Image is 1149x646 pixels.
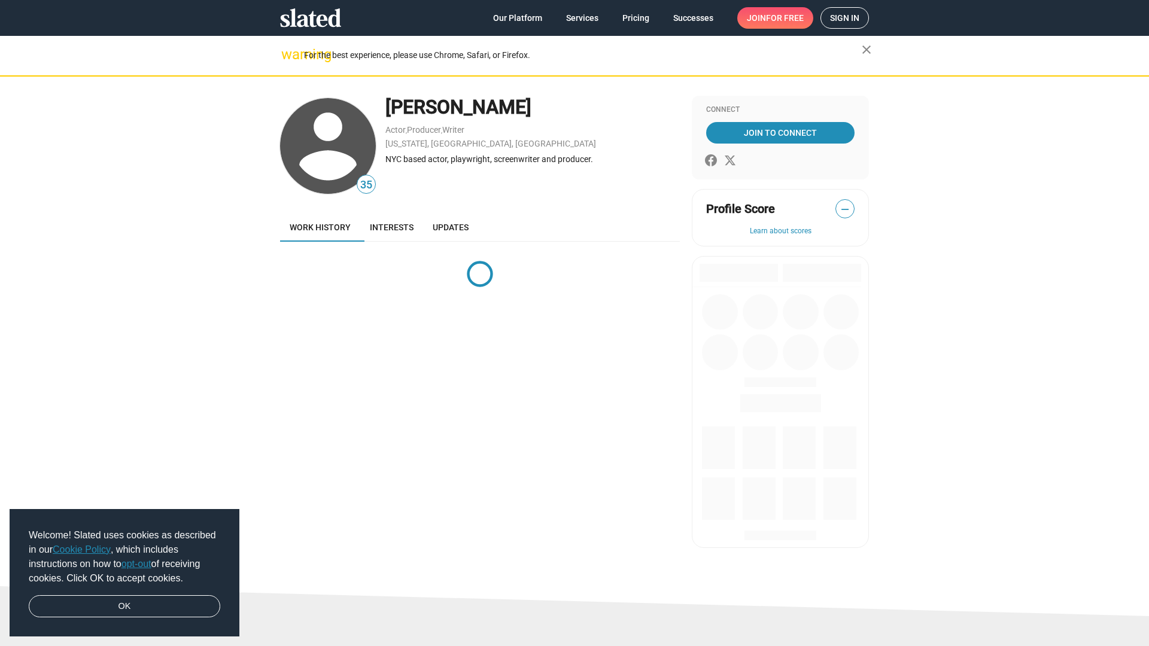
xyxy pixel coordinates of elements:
span: Updates [433,223,469,232]
a: Interests [360,213,423,242]
a: opt-out [121,559,151,569]
a: Joinfor free [737,7,813,29]
span: Join To Connect [709,122,852,144]
a: Producer [407,125,441,135]
a: Successes [664,7,723,29]
span: Profile Score [706,201,775,217]
span: — [836,202,854,217]
span: , [406,127,407,134]
span: Our Platform [493,7,542,29]
span: Interests [370,223,414,232]
a: Actor [385,125,406,135]
span: Pricing [622,7,649,29]
a: Join To Connect [706,122,855,144]
a: Our Platform [484,7,552,29]
div: Connect [706,105,855,115]
a: [US_STATE], [GEOGRAPHIC_DATA], [GEOGRAPHIC_DATA] [385,139,596,148]
span: for free [766,7,804,29]
div: [PERSON_NAME] [385,95,680,120]
div: NYC based actor, playwright, screenwriter and producer. [385,154,680,165]
a: Sign in [820,7,869,29]
a: Cookie Policy [53,544,111,554]
a: Updates [423,213,478,242]
span: Sign in [830,8,859,28]
span: Work history [290,223,351,232]
a: Writer [442,125,464,135]
span: Join [747,7,804,29]
div: For the best experience, please use Chrome, Safari, or Firefox. [304,47,862,63]
span: Successes [673,7,713,29]
a: dismiss cookie message [29,595,220,618]
a: Services [557,7,608,29]
span: Services [566,7,598,29]
span: Welcome! Slated uses cookies as described in our , which includes instructions on how to of recei... [29,528,220,586]
mat-icon: close [859,42,874,57]
div: cookieconsent [10,509,239,637]
button: Learn about scores [706,227,855,236]
span: , [441,127,442,134]
a: Work history [280,213,360,242]
a: Pricing [613,7,659,29]
mat-icon: warning [281,47,296,62]
span: 35 [357,177,375,193]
